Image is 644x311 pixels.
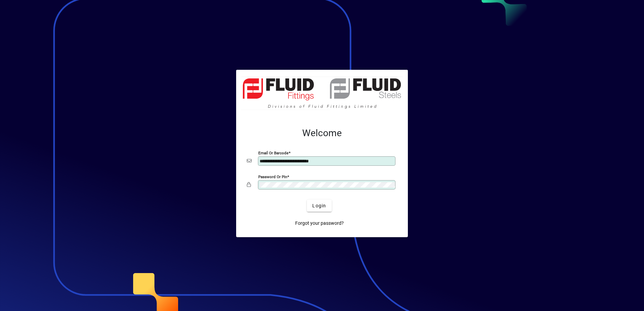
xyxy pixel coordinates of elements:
a: Forgot your password? [292,217,346,229]
mat-label: Password or Pin [258,174,287,179]
span: Login [312,202,326,209]
h2: Welcome [247,127,397,139]
mat-label: Email or Barcode [258,151,288,155]
button: Login [307,200,331,212]
span: Forgot your password? [295,220,344,227]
